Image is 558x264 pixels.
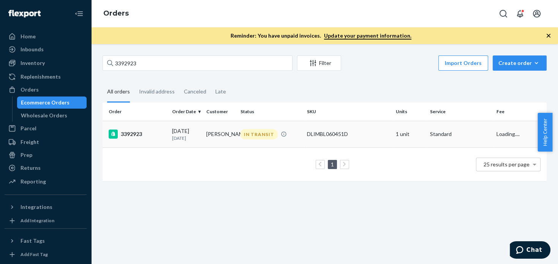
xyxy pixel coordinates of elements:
[5,175,87,188] a: Reporting
[231,32,411,40] p: Reminder: You have unpaid invoices.
[297,55,341,71] button: Filter
[21,33,36,40] div: Home
[393,121,427,147] td: 1 unit
[169,103,203,121] th: Order Date
[5,136,87,148] a: Freight
[304,103,393,121] th: SKU
[5,149,87,161] a: Prep
[21,46,44,53] div: Inbounds
[5,84,87,96] a: Orders
[5,71,87,83] a: Replenishments
[307,130,390,138] div: DLIMBL060451D
[21,86,39,93] div: Orders
[21,178,46,185] div: Reporting
[329,161,335,168] a: Page 1 is your current page
[109,130,166,139] div: 3392923
[5,162,87,174] a: Returns
[427,103,493,121] th: Service
[21,138,39,146] div: Freight
[493,121,547,147] td: Loading....
[103,103,169,121] th: Order
[5,122,87,134] a: Parcel
[510,241,550,260] iframe: Opens a widget where you can chat to one of our agents
[21,99,70,106] div: Ecommerce Orders
[529,6,544,21] button: Open account menu
[97,3,135,25] ol: breadcrumbs
[493,55,547,71] button: Create order
[172,135,200,141] p: [DATE]
[71,6,87,21] button: Close Navigation
[21,112,67,119] div: Wholesale Orders
[21,217,54,224] div: Add Integration
[493,103,547,121] th: Fee
[21,73,61,81] div: Replenishments
[484,161,530,168] span: 25 results per page
[496,6,511,21] button: Open Search Box
[5,57,87,69] a: Inventory
[184,82,206,101] div: Canceled
[172,127,200,141] div: [DATE]
[430,130,490,138] p: Standard
[21,237,45,245] div: Fast Tags
[107,82,130,103] div: All orders
[17,96,87,109] a: Ecommerce Orders
[537,113,552,152] button: Help Center
[103,55,292,71] input: Search orders
[438,55,488,71] button: Import Orders
[21,203,52,211] div: Integrations
[8,10,41,17] img: Flexport logo
[215,82,226,101] div: Late
[324,32,411,40] a: Update your payment information.
[103,9,129,17] a: Orders
[21,59,45,67] div: Inventory
[139,82,175,101] div: Invalid address
[5,43,87,55] a: Inbounds
[17,109,87,122] a: Wholesale Orders
[21,125,36,132] div: Parcel
[393,103,427,121] th: Units
[5,235,87,247] button: Fast Tags
[5,201,87,213] button: Integrations
[5,216,87,225] a: Add Integration
[5,250,87,259] a: Add Fast Tag
[21,251,48,258] div: Add Fast Tag
[21,151,32,159] div: Prep
[206,108,234,115] div: Customer
[297,59,341,67] div: Filter
[240,129,278,139] div: IN TRANSIT
[203,121,237,147] td: [PERSON_NAME]
[512,6,528,21] button: Open notifications
[237,103,304,121] th: Status
[498,59,541,67] div: Create order
[21,164,41,172] div: Returns
[5,30,87,43] a: Home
